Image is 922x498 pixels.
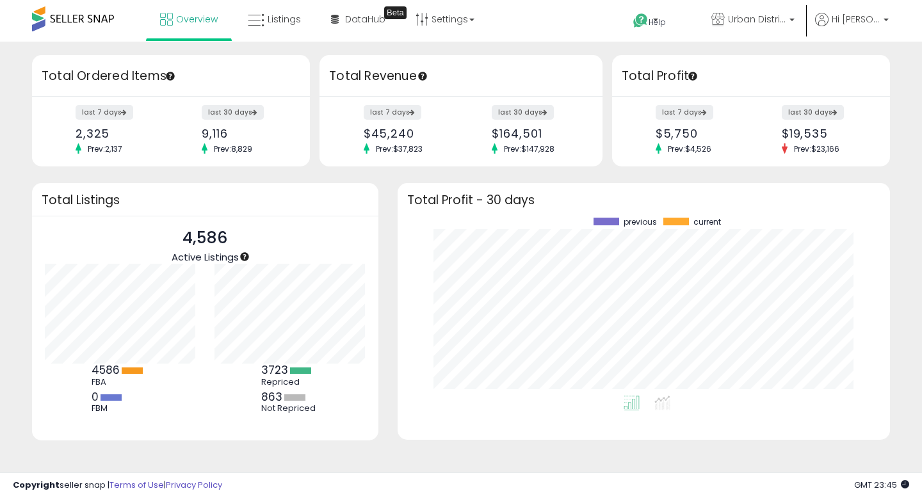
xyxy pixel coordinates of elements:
b: 3723 [261,362,288,378]
label: last 30 days [492,105,554,120]
h3: Total Ordered Items [42,67,300,85]
div: $5,750 [656,127,741,140]
span: Prev: 2,137 [81,143,129,154]
label: last 7 days [656,105,713,120]
strong: Copyright [13,479,60,491]
span: Hi [PERSON_NAME] [832,13,880,26]
b: 863 [261,389,282,405]
label: last 7 days [364,105,421,120]
b: 4586 [92,362,120,378]
div: Repriced [261,377,319,387]
h3: Total Listings [42,195,369,205]
a: Terms of Use [109,479,164,491]
div: Tooltip anchor [417,70,428,82]
span: Prev: $37,823 [369,143,429,154]
div: FBA [92,377,149,387]
h3: Total Profit - 30 days [407,195,880,205]
span: Overview [176,13,218,26]
div: $19,535 [782,127,868,140]
h3: Total Profit [622,67,880,85]
div: FBM [92,403,149,414]
span: Urban Distribution Group [728,13,786,26]
div: seller snap | | [13,479,222,492]
span: Prev: $23,166 [788,143,846,154]
span: Prev: $147,928 [497,143,561,154]
span: Active Listings [172,250,239,264]
span: Prev: 8,829 [207,143,259,154]
span: DataHub [345,13,385,26]
div: $45,240 [364,127,451,140]
p: 4,586 [172,226,239,250]
label: last 7 days [76,105,133,120]
div: 2,325 [76,127,161,140]
a: Privacy Policy [166,479,222,491]
div: 9,116 [202,127,287,140]
b: 0 [92,389,99,405]
div: $164,501 [492,127,579,140]
i: Get Help [633,13,649,29]
div: Tooltip anchor [384,6,407,19]
span: Help [649,17,666,28]
label: last 30 days [202,105,264,120]
a: Hi [PERSON_NAME] [815,13,889,42]
div: Not Repriced [261,403,319,414]
label: last 30 days [782,105,844,120]
a: Help [623,3,691,42]
div: Tooltip anchor [687,70,699,82]
div: Tooltip anchor [239,251,250,262]
h3: Total Revenue [329,67,593,85]
span: Prev: $4,526 [661,143,718,154]
span: previous [624,218,657,227]
div: Tooltip anchor [165,70,176,82]
span: Listings [268,13,301,26]
span: 2025-10-9 23:45 GMT [854,479,909,491]
span: current [693,218,721,227]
